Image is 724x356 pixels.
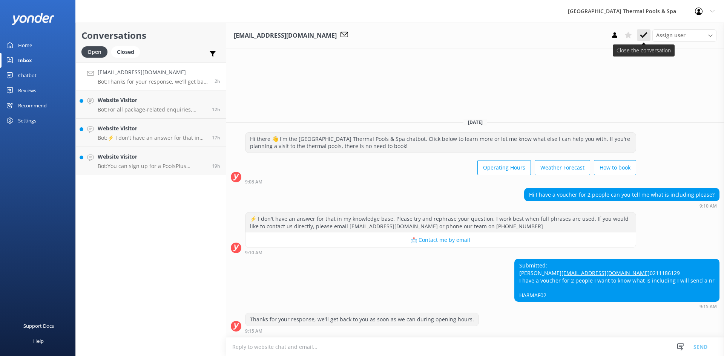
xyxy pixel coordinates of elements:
[76,90,226,119] a: Website VisitorBot:For all package-related enquiries, including accommodation details, please fil...
[18,113,36,128] div: Settings
[98,78,209,85] p: Bot: Thanks for your response, we'll get back to you as soon as we can during opening hours.
[81,47,111,56] a: Open
[245,232,636,248] button: 📩 Contact me by email
[98,96,206,104] h4: Website Visitor
[18,83,36,98] div: Reviews
[212,106,220,113] span: Aug 25 2025 10:57pm (UTC +12:00) Pacific/Auckland
[215,78,220,84] span: Aug 26 2025 09:15am (UTC +12:00) Pacific/Auckland
[245,250,636,255] div: Aug 26 2025 09:10am (UTC +12:00) Pacific/Auckland
[245,180,262,184] strong: 9:08 AM
[245,179,636,184] div: Aug 26 2025 09:08am (UTC +12:00) Pacific/Auckland
[18,53,32,68] div: Inbox
[18,68,37,83] div: Chatbot
[477,160,531,175] button: Operating Hours
[652,29,716,41] div: Assign User
[81,46,107,58] div: Open
[212,163,220,169] span: Aug 25 2025 04:51pm (UTC +12:00) Pacific/Auckland
[76,147,226,175] a: Website VisitorBot:You can sign up for a PoolsPlus membership online at [URL][DOMAIN_NAME]. If yo...
[245,251,262,255] strong: 9:10 AM
[245,212,636,232] div: ⚡ I don't have an answer for that in my knowledge base. Please try and rephrase your question, I ...
[245,313,479,326] div: Thanks for your response, we'll get back to you as soon as we can during opening hours.
[98,124,206,133] h4: Website Visitor
[76,119,226,147] a: Website VisitorBot:⚡ I don't have an answer for that in my knowledge base. Please try and rephras...
[212,134,220,141] span: Aug 25 2025 06:50pm (UTC +12:00) Pacific/Auckland
[561,269,650,277] a: [EMAIL_ADDRESS][DOMAIN_NAME]
[18,98,47,113] div: Recommend
[23,318,54,333] div: Support Docs
[245,133,636,153] div: Hi there 👋 I'm the [GEOGRAPHIC_DATA] Thermal Pools & Spa chatbot. Click below to learn more or le...
[98,134,206,141] p: Bot: ⚡ I don't have an answer for that in my knowledge base. Please try and rephrase your questio...
[699,204,717,208] strong: 9:10 AM
[81,28,220,43] h2: Conversations
[98,163,206,170] p: Bot: You can sign up for a PoolsPlus membership online at [URL][DOMAIN_NAME]. If you have any que...
[245,328,479,333] div: Aug 26 2025 09:15am (UTC +12:00) Pacific/Auckland
[525,188,719,201] div: Hi I have a voucher for 2 people can you tell me what is including please?
[98,106,206,113] p: Bot: For all package-related enquiries, including accommodation details, please fill out the cont...
[245,329,262,333] strong: 9:15 AM
[76,62,226,90] a: [EMAIL_ADDRESS][DOMAIN_NAME]Bot:Thanks for your response, we'll get back to you as soon as we can...
[234,31,337,41] h3: [EMAIL_ADDRESS][DOMAIN_NAME]
[594,160,636,175] button: How to book
[18,38,32,53] div: Home
[98,153,206,161] h4: Website Visitor
[111,47,144,56] a: Closed
[524,203,719,208] div: Aug 26 2025 09:10am (UTC +12:00) Pacific/Auckland
[699,304,717,309] strong: 9:15 AM
[111,46,140,58] div: Closed
[514,304,719,309] div: Aug 26 2025 09:15am (UTC +12:00) Pacific/Auckland
[656,31,686,40] span: Assign user
[535,160,590,175] button: Weather Forecast
[33,333,44,348] div: Help
[463,119,487,125] span: [DATE]
[98,68,209,76] h4: [EMAIL_ADDRESS][DOMAIN_NAME]
[11,13,55,25] img: yonder-white-logo.png
[515,259,719,301] div: Submitted: [PERSON_NAME] 0211186129 I have a voucher for 2 people I want to know what is includin...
